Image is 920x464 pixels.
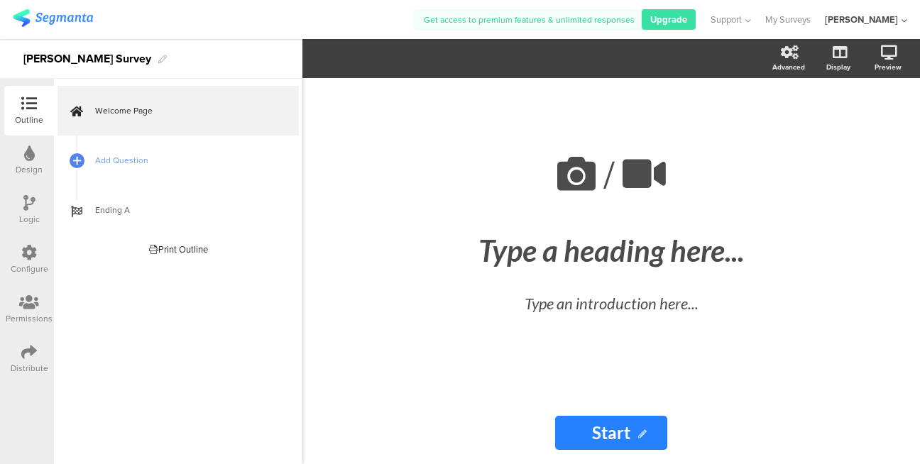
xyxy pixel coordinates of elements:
[349,233,874,268] div: Type a heading here...
[57,86,299,136] a: Welcome Page
[424,13,635,26] span: Get access to premium features & unlimited responses
[15,114,43,126] div: Outline
[363,292,860,315] div: Type an introduction here...
[555,416,667,450] input: Start
[16,163,43,176] div: Design
[603,147,615,203] span: /
[650,13,687,26] span: Upgrade
[826,62,850,72] div: Display
[19,213,40,226] div: Logic
[95,203,277,217] span: Ending A
[57,185,299,235] a: Ending A
[825,13,898,26] div: [PERSON_NAME]
[23,48,151,70] div: [PERSON_NAME] Survey
[6,312,53,325] div: Permissions
[772,62,805,72] div: Advanced
[711,13,742,26] span: Support
[149,243,208,256] div: Print Outline
[95,153,277,167] span: Add Question
[13,9,93,27] img: segmanta logo
[11,362,48,375] div: Distribute
[11,263,48,275] div: Configure
[875,62,902,72] div: Preview
[95,104,277,118] span: Welcome Page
